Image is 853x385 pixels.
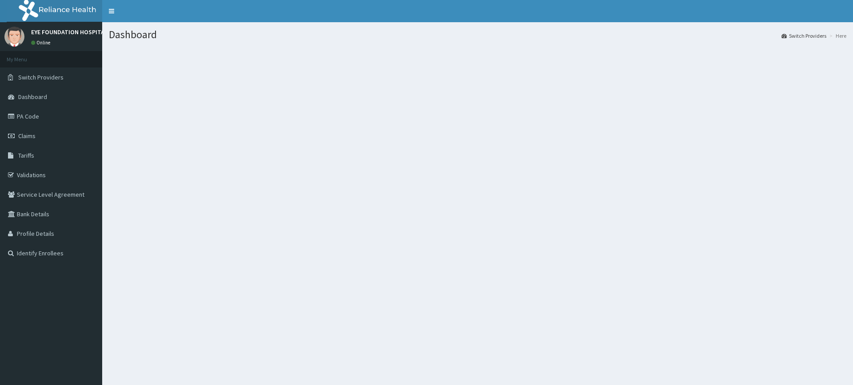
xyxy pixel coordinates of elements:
[31,29,108,35] p: EYE FOUNDATION HOSPITAL
[109,29,846,40] h1: Dashboard
[31,40,52,46] a: Online
[18,151,34,159] span: Tariffs
[18,132,36,140] span: Claims
[18,73,64,81] span: Switch Providers
[827,32,846,40] li: Here
[18,93,47,101] span: Dashboard
[781,32,826,40] a: Switch Providers
[4,27,24,47] img: User Image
